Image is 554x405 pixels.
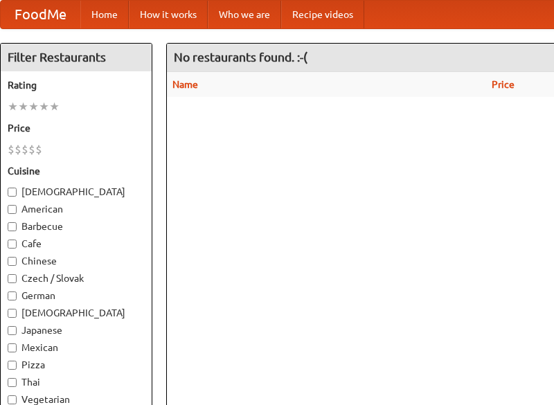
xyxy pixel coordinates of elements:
label: German [8,289,145,303]
a: Who we are [208,1,281,28]
a: Price [492,79,515,90]
ng-pluralize: No restaurants found. :-( [174,51,307,64]
li: $ [15,142,21,157]
input: [DEMOGRAPHIC_DATA] [8,188,17,197]
input: German [8,291,17,300]
input: Thai [8,378,17,387]
li: ★ [28,99,39,114]
input: Pizza [8,361,17,370]
label: Thai [8,375,145,389]
input: [DEMOGRAPHIC_DATA] [8,309,17,318]
a: FoodMe [1,1,80,28]
li: ★ [18,99,28,114]
input: Chinese [8,257,17,266]
a: Recipe videos [281,1,364,28]
label: Cafe [8,237,145,251]
h5: Rating [8,78,145,92]
li: $ [8,142,15,157]
label: [DEMOGRAPHIC_DATA] [8,306,145,320]
h5: Cuisine [8,164,145,178]
a: Name [172,79,198,90]
a: How it works [129,1,208,28]
label: Pizza [8,358,145,372]
label: Mexican [8,341,145,354]
input: Mexican [8,343,17,352]
li: ★ [8,99,18,114]
li: $ [35,142,42,157]
a: Home [80,1,129,28]
input: Czech / Slovak [8,274,17,283]
input: Cafe [8,240,17,249]
h5: Price [8,121,145,135]
li: ★ [39,99,49,114]
label: [DEMOGRAPHIC_DATA] [8,185,145,199]
li: $ [28,142,35,157]
input: Vegetarian [8,395,17,404]
label: Chinese [8,254,145,268]
li: $ [21,142,28,157]
label: American [8,202,145,216]
label: Japanese [8,323,145,337]
input: American [8,205,17,214]
input: Barbecue [8,222,17,231]
input: Japanese [8,326,17,335]
li: ★ [49,99,60,114]
h4: Filter Restaurants [1,44,152,71]
label: Czech / Slovak [8,271,145,285]
label: Barbecue [8,219,145,233]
